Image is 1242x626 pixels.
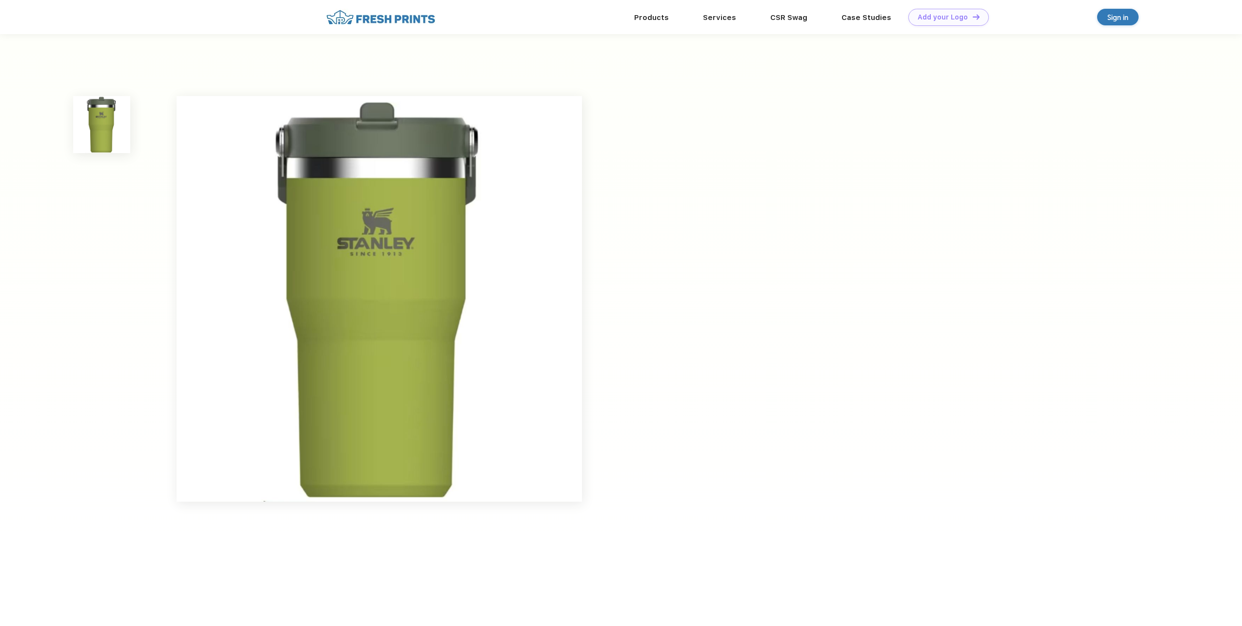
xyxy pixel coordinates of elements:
[973,14,980,20] img: DT
[323,9,438,26] img: fo%20logo%202.webp
[73,96,130,153] img: func=resize&h=100
[918,13,968,21] div: Add your Logo
[177,96,582,501] img: func=resize&h=640
[634,13,669,22] a: Products
[1097,9,1139,25] a: Sign in
[1107,12,1128,23] div: Sign in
